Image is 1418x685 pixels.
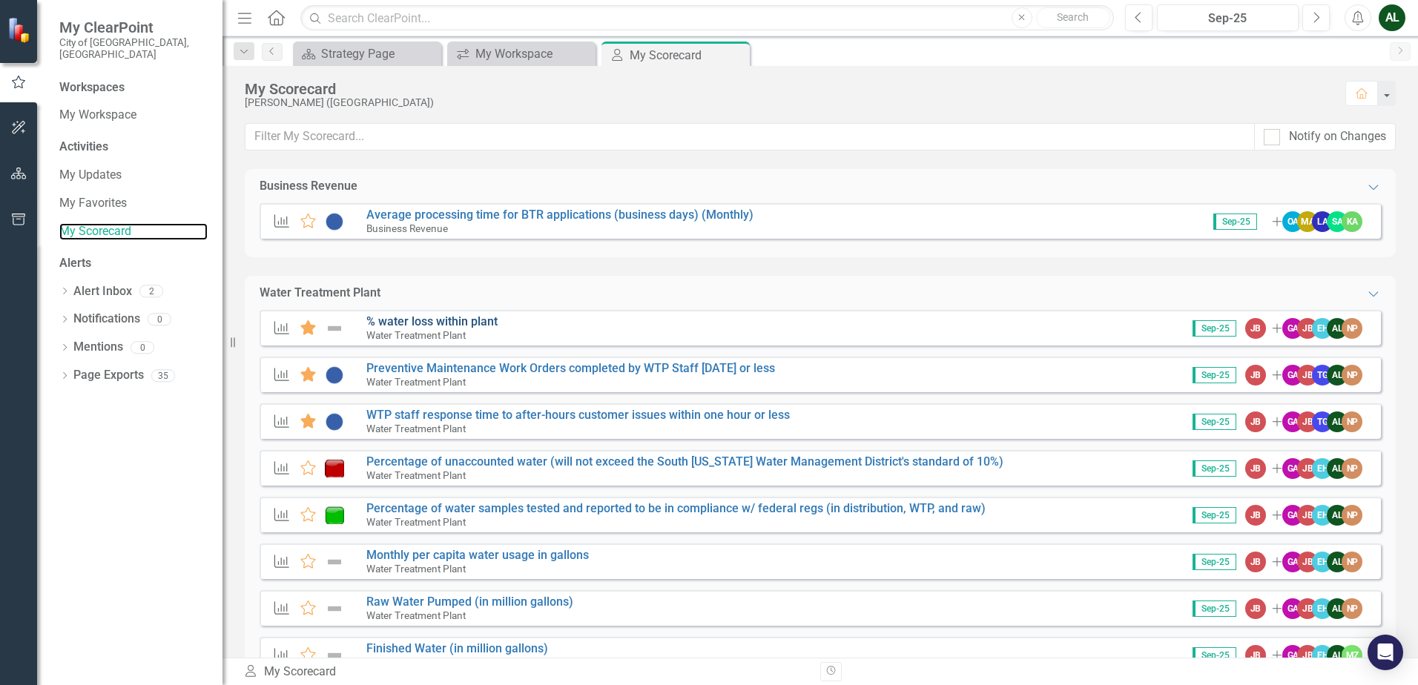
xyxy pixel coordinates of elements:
span: Sep-25 [1193,507,1236,523]
div: EH [1312,645,1333,666]
img: Not Defined [325,646,344,664]
div: Alerts [59,255,208,272]
div: AL [1327,365,1348,385]
div: LA [1312,211,1333,232]
small: Water Treatment Plant [366,516,466,528]
span: Sep-25 [1193,414,1236,430]
div: My Workspace [475,44,592,63]
a: Page Exports [73,367,144,384]
img: Below target [325,460,344,477]
div: JB [1297,318,1318,339]
a: My Scorecard [59,223,208,240]
div: NP [1342,505,1362,526]
div: MZ [1342,645,1362,666]
div: OA [1282,211,1303,232]
img: Not Defined [325,600,344,618]
div: JB [1297,645,1318,666]
a: My Updates [59,167,208,184]
div: Water Treatment Plant [260,285,380,302]
div: EH [1312,598,1333,619]
a: My Workspace [451,44,592,63]
div: GA [1282,598,1303,619]
span: Search [1057,11,1089,23]
button: AL [1379,4,1405,31]
div: GA [1282,318,1303,339]
span: Sep-25 [1213,214,1257,230]
div: GA [1282,365,1303,385]
small: Water Treatment Plant [366,609,466,621]
div: SA [1327,211,1348,232]
small: Water Treatment Plant [366,563,466,575]
div: My Scorecard [630,46,746,64]
div: JB [1297,365,1318,385]
div: NP [1342,458,1362,479]
small: City of [GEOGRAPHIC_DATA], [GEOGRAPHIC_DATA] [59,36,208,61]
div: My Scorecard [243,664,809,681]
div: AL [1327,645,1348,666]
div: JB [1297,505,1318,526]
div: NP [1342,411,1362,432]
span: Sep-25 [1193,647,1236,664]
button: Sep-25 [1157,4,1299,31]
a: Notifications [73,311,140,328]
div: KA [1342,211,1362,232]
a: Mentions [73,339,123,356]
small: Water Treatment Plant [366,469,466,481]
small: Water Treatment Plant [366,423,466,434]
div: JB [1245,411,1266,432]
span: My ClearPoint [59,19,208,36]
div: AL [1327,318,1348,339]
a: Raw Water Pumped (in million gallons) [366,595,573,609]
div: Open Intercom Messenger [1368,635,1403,670]
div: [PERSON_NAME] ([GEOGRAPHIC_DATA]) [245,97,1330,108]
div: AL [1327,552,1348,572]
div: JB [1297,411,1318,432]
div: GA [1282,505,1303,526]
div: JB [1297,458,1318,479]
a: Percentage of unaccounted water (will not exceed the South [US_STATE] Water Management District's... [366,454,1003,469]
div: JB [1245,458,1266,479]
small: Water Treatment Plant [366,329,466,341]
div: AL [1327,458,1348,479]
div: 2 [139,285,163,298]
div: TG [1312,365,1333,385]
a: Alert Inbox [73,283,132,300]
div: JB [1297,598,1318,619]
div: NP [1342,365,1362,385]
a: WTP staff response time to after-hours customer issues within one hour or less [366,408,790,422]
span: Sep-25 [1193,320,1236,337]
div: MA [1297,211,1318,232]
div: AL [1327,598,1348,619]
div: AL [1327,505,1348,526]
div: Workspaces [59,79,125,96]
img: Not Defined [325,320,344,337]
img: No Information [325,413,344,431]
div: EH [1312,552,1333,572]
span: Sep-25 [1193,460,1236,477]
small: Water Treatment Plant [366,656,466,668]
div: Activities [59,139,208,156]
div: GA [1282,645,1303,666]
div: JB [1245,318,1266,339]
a: % water loss within plant [366,314,498,328]
a: Preventive Maintenance Work Orders completed by WTP Staff [DATE] or less [366,361,775,375]
img: No Information [325,213,344,231]
img: No Information [325,366,344,384]
a: Percentage of water samples tested and reported to be in compliance w/ federal regs (in distribut... [366,501,986,515]
span: Sep-25 [1193,600,1236,617]
div: EH [1312,458,1333,479]
div: GA [1282,458,1303,479]
img: ClearPoint Strategy [7,16,33,42]
div: EH [1312,318,1333,339]
div: GA [1282,411,1303,432]
div: JB [1245,552,1266,572]
a: Average processing time for BTR applications (business days) (Monthly) [366,208,753,222]
div: Business Revenue [260,178,357,195]
div: Sep-25 [1162,10,1293,27]
small: Water Treatment Plant [366,376,466,388]
button: Search [1036,7,1110,28]
input: Filter My Scorecard... [245,123,1255,150]
a: My Workspace [59,107,208,124]
div: NP [1342,552,1362,572]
